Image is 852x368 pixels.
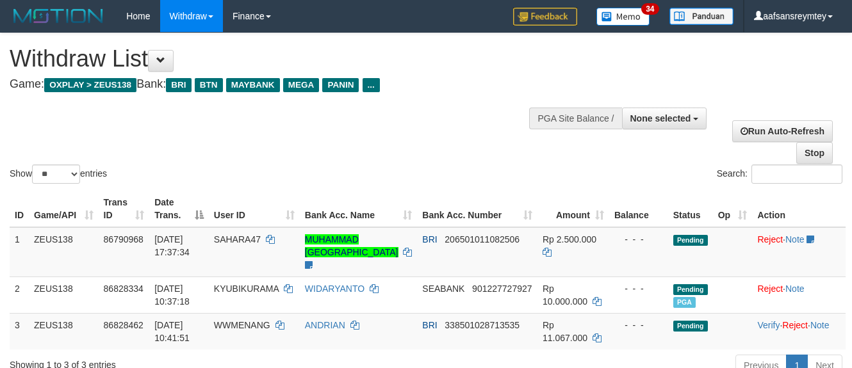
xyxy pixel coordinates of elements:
[757,284,783,294] a: Reject
[29,313,99,349] td: ZEUS138
[529,108,621,129] div: PGA Site Balance /
[614,233,663,246] div: - - -
[154,320,190,343] span: [DATE] 10:41:51
[29,227,99,277] td: ZEUS138
[472,284,532,294] span: Copy 901227727927 to clipboard
[29,276,99,313] td: ZEUS138
[209,191,300,227] th: User ID: activate to sort column ascending
[445,320,520,330] span: Copy 338501028713535 to clipboard
[543,320,587,343] span: Rp 11.067.000
[305,320,345,330] a: ANDRIAN
[29,191,99,227] th: Game/API: activate to sort column ascending
[195,78,223,92] span: BTN
[154,284,190,307] span: [DATE] 10:37:18
[622,108,707,129] button: None selected
[10,6,107,26] img: MOTION_logo.png
[673,235,708,246] span: Pending
[10,191,29,227] th: ID
[609,191,668,227] th: Balance
[751,164,842,184] input: Search:
[300,191,418,227] th: Bank Acc. Name: activate to sort column ascending
[752,276,846,313] td: ·
[10,78,555,91] h4: Game: Bank:
[596,8,650,26] img: Button%20Memo.svg
[796,142,833,164] a: Stop
[214,284,279,294] span: KYUBIKURAMA
[668,191,713,227] th: Status
[32,164,80,184] select: Showentries
[166,78,191,92] span: BRI
[785,234,805,244] a: Note
[10,164,107,184] label: Show entries
[363,78,380,92] span: ...
[717,164,842,184] label: Search:
[305,234,398,257] a: MUHAMMAD [GEOGRAPHIC_DATA]
[104,284,143,294] span: 86828334
[537,191,609,227] th: Amount: activate to sort column ascending
[417,191,537,227] th: Bank Acc. Number: activate to sort column ascending
[810,320,830,330] a: Note
[422,320,437,330] span: BRI
[543,284,587,307] span: Rp 10.000.000
[782,320,808,330] a: Reject
[422,284,464,294] span: SEABANK
[630,113,691,124] span: None selected
[214,320,270,330] span: WWMENANG
[757,320,780,330] a: Verify
[673,284,708,295] span: Pending
[543,234,596,244] span: Rp 2.500.000
[752,313,846,349] td: · ·
[713,191,753,227] th: Op: activate to sort column ascending
[614,319,663,332] div: - - -
[214,234,261,244] span: SAHARA47
[785,284,805,294] a: Note
[149,191,209,227] th: Date Trans.: activate to sort column descending
[422,234,437,244] span: BRI
[732,120,833,142] a: Run Auto-Refresh
[44,78,136,92] span: OXPLAY > ZEUS138
[305,284,365,294] a: WIDARYANTO
[614,282,663,295] div: - - -
[10,276,29,313] td: 2
[104,234,143,244] span: 86790968
[673,321,708,332] span: Pending
[10,46,555,72] h1: Withdraw List
[322,78,359,92] span: PANIN
[104,320,143,330] span: 86828462
[283,78,320,92] span: MEGA
[513,8,577,26] img: Feedback.jpg
[226,78,280,92] span: MAYBANK
[641,3,659,15] span: 34
[673,297,696,308] span: Marked by aafkaynarin
[669,8,733,25] img: panduan.png
[752,191,846,227] th: Action
[445,234,520,244] span: Copy 206501011082506 to clipboard
[757,234,783,244] a: Reject
[10,227,29,277] td: 1
[154,234,190,257] span: [DATE] 17:37:34
[99,191,150,227] th: Trans ID: activate to sort column ascending
[10,313,29,349] td: 3
[752,227,846,277] td: ·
